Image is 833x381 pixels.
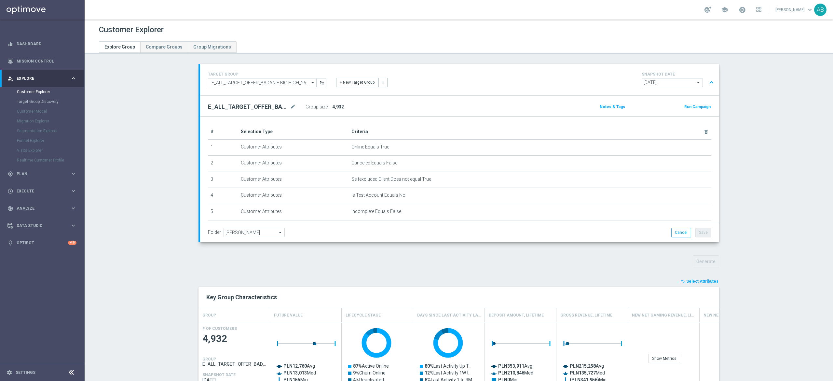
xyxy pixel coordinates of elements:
div: Execute [7,188,70,194]
button: Notes & Tags [599,103,626,110]
span: Explore Group [104,44,135,49]
h4: TARGET GROUP [208,72,326,77]
span: Is Test Account Equals No [351,192,405,198]
div: Customer Model [17,106,84,116]
tspan: PLN13,013 [283,370,307,375]
button: Run Campaign [684,103,711,110]
i: equalizer [7,41,13,47]
div: Explore [7,76,70,81]
div: lightbulb Optibot +10 [7,240,77,246]
div: gps_fixed Plan keyboard_arrow_right [7,171,77,176]
span: keyboard_arrow_down [806,6,813,13]
span: 4,932 [202,332,266,345]
td: Customer Attributes [238,188,349,204]
h4: GROUP [202,357,216,361]
a: Optibot [17,234,68,251]
text: Avg [498,363,532,369]
th: Selection Type [238,124,349,139]
a: Dashboard [17,35,76,52]
div: equalizer Dashboard [7,41,77,47]
button: Data Studio keyboard_arrow_right [7,223,77,228]
a: Settings [16,371,35,374]
div: Analyze [7,205,70,211]
td: 3 [208,172,238,188]
span: Compare Groups [146,44,183,49]
button: play_circle_outline Execute keyboard_arrow_right [7,189,77,194]
div: Visits Explorer [17,146,84,155]
label: : [328,104,329,110]
td: 4 [208,188,238,204]
span: Canceled Equals False [351,160,397,166]
h4: Days Since Last Activity Layer, Non Depositor [417,310,481,321]
div: Mission Control [7,52,76,70]
tspan: PLN353,911 [498,363,524,369]
i: keyboard_arrow_right [70,188,76,194]
span: Data Studio [17,224,70,228]
i: lightbulb [7,240,13,246]
i: playlist_add_check [681,279,685,284]
div: Segmentation Explorer [17,126,84,136]
label: Group size [306,104,328,110]
text: Med [570,370,605,375]
text: Last Activity Up T… [425,363,471,369]
i: arrow_drop_down [310,78,316,87]
h2: Key Group Characteristics [206,293,711,301]
i: keyboard_arrow_right [70,171,76,177]
h4: Deposit Amount, Lifetime [489,310,544,321]
i: person_search [7,76,13,81]
h2: E_ALL_TARGET_OFFER_BADANIE BIG HIGH_260825 [208,103,289,111]
td: Customer Attributes [238,204,349,220]
div: Optibot [7,234,76,251]
h4: New Net Gaming Revenue, Lifetime [632,310,695,321]
h4: Lifecycle Stage [346,310,381,321]
span: school [721,6,728,13]
button: Cancel [671,228,691,237]
text: Med [498,370,533,375]
h4: Future Value [274,310,303,321]
h4: # OF CUSTOMERS [202,326,237,331]
button: Save [695,228,711,237]
div: Data Studio [7,223,70,229]
i: gps_fixed [7,171,13,177]
span: Selfexcluded Client Does not equal True [351,176,431,182]
i: track_changes [7,205,13,211]
div: Funnel Explorer [17,136,84,146]
tspan: 87% [353,363,362,369]
div: +10 [68,241,76,245]
tspan: 12% [425,370,433,375]
tspan: 80% [425,363,433,369]
div: Realtime Customer Profile [17,155,84,165]
span: Group Migrations [193,44,231,49]
td: 6 [208,220,238,236]
text: Avg [570,363,604,369]
td: 1 [208,139,238,156]
button: Generate [693,255,719,268]
div: Mission Control [7,59,77,64]
a: Target Group Discovery [17,99,68,104]
ul: Tabs [99,41,237,53]
text: Churn Online [353,370,386,375]
td: 5 [208,204,238,220]
i: mode_edit [290,103,296,111]
tspan: PLN12,760 [283,363,307,369]
span: Explore [17,77,70,80]
th: # [208,124,238,139]
h4: SNAPSHOT DATE [202,373,236,377]
div: Target Group Discovery [17,97,84,106]
a: Customer Explorer [17,89,68,94]
button: track_changes Analyze keyboard_arrow_right [7,206,77,211]
i: settings [7,370,12,375]
button: + New Target Group [336,78,378,87]
span: Execute [17,189,70,193]
tspan: PLN210,846 [498,370,524,375]
div: Show Metrics [649,354,680,363]
text: Med [283,370,316,375]
h1: Customer Explorer [99,25,164,35]
label: Folder [208,230,221,235]
span: 4,932 [332,104,344,109]
div: Plan [7,171,70,177]
span: Online Equals True [351,144,389,150]
span: E_ALL_TARGET_OFFER_BADANIE BIG HIGH_260825 [202,361,266,367]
